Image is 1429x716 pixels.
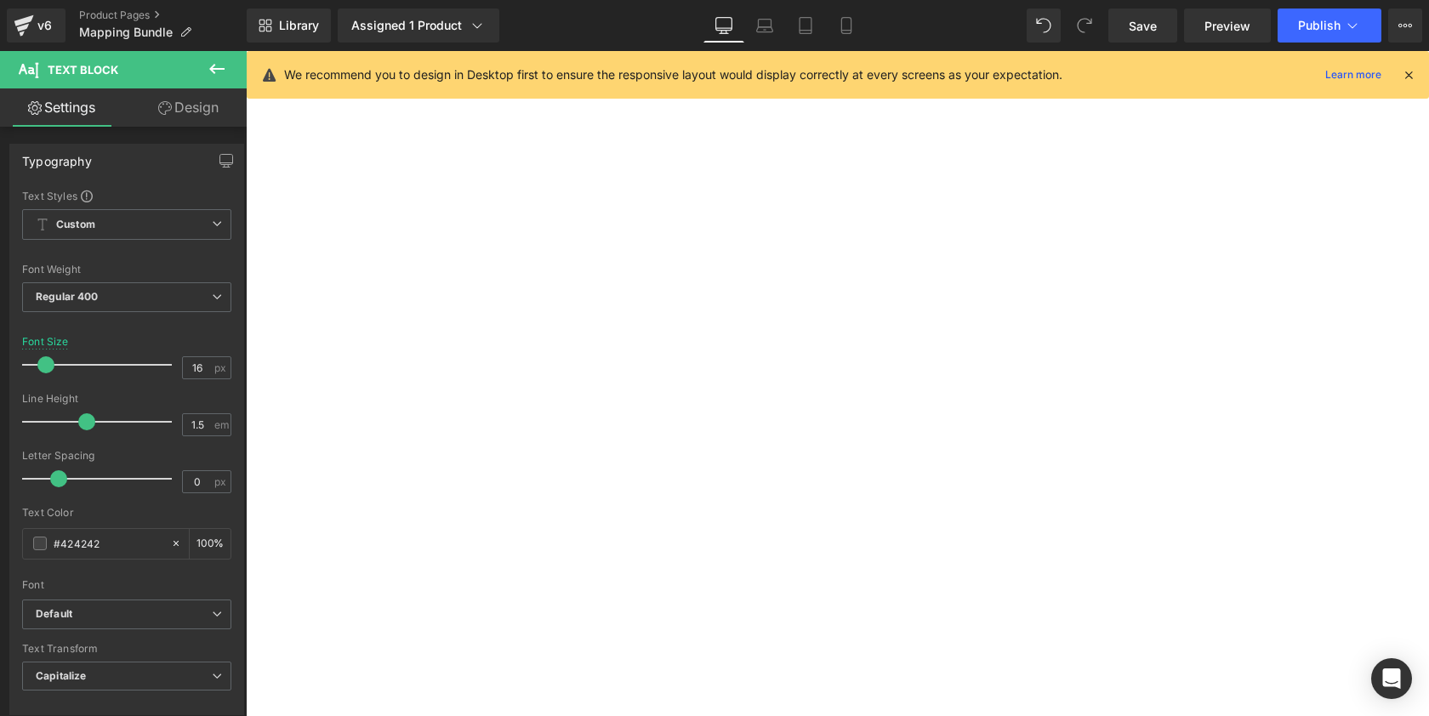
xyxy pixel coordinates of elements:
[284,65,1062,84] p: We recommend you to design in Desktop first to ensure the responsive layout would display correct...
[56,218,95,232] b: Custom
[22,264,231,276] div: Font Weight
[1318,65,1388,85] a: Learn more
[36,290,99,303] b: Regular 400
[22,579,231,591] div: Font
[22,336,69,348] div: Font Size
[1027,9,1061,43] button: Undo
[22,450,231,462] div: Letter Spacing
[247,9,331,43] a: New Library
[22,393,231,405] div: Line Height
[36,669,86,682] b: Capitalize
[1298,19,1341,32] span: Publish
[1204,17,1250,35] span: Preview
[1067,9,1102,43] button: Redo
[1184,9,1271,43] a: Preview
[1129,17,1157,35] span: Save
[279,18,319,33] span: Library
[1371,658,1412,699] div: Open Intercom Messenger
[214,362,229,373] span: px
[36,607,72,622] i: Default
[1388,9,1422,43] button: More
[7,9,65,43] a: v6
[22,507,231,519] div: Text Color
[190,529,231,559] div: %
[22,145,92,168] div: Typography
[744,9,785,43] a: Laptop
[54,534,162,553] input: Color
[34,14,55,37] div: v6
[1278,9,1381,43] button: Publish
[826,9,867,43] a: Mobile
[214,476,229,487] span: px
[22,189,231,202] div: Text Styles
[48,63,118,77] span: Text Block
[785,9,826,43] a: Tablet
[703,9,744,43] a: Desktop
[214,419,229,430] span: em
[22,643,231,655] div: Text Transform
[79,26,173,39] span: Mapping Bundle
[127,88,250,127] a: Design
[79,9,247,22] a: Product Pages
[351,17,486,34] div: Assigned 1 Product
